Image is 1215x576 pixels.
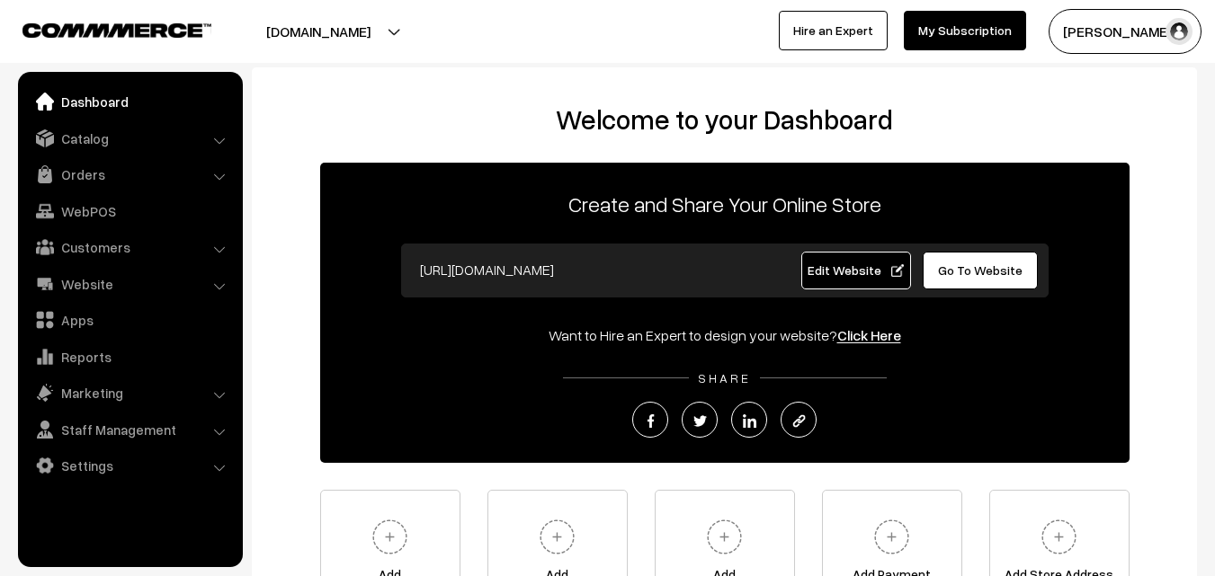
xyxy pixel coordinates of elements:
span: Edit Website [808,262,904,278]
a: Staff Management [22,413,237,446]
img: plus.svg [365,512,415,562]
img: plus.svg [532,512,582,562]
button: [DOMAIN_NAME] [203,9,433,54]
img: user [1166,18,1193,45]
a: Hire an Expert [779,11,888,50]
a: Orders [22,158,237,191]
p: Create and Share Your Online Store [320,188,1130,220]
a: Settings [22,449,237,482]
a: WebPOS [22,195,237,227]
a: Customers [22,231,237,263]
span: SHARE [689,370,760,385]
h2: Welcome to your Dashboard [270,103,1179,136]
div: Want to Hire an Expert to design your website? [320,324,1130,346]
a: Edit Website [801,252,911,289]
a: Click Here [837,326,901,344]
a: COMMMERCE [22,18,180,40]
a: Apps [22,304,237,336]
a: Go To Website [923,252,1039,289]
button: [PERSON_NAME] [1049,9,1202,54]
a: Website [22,268,237,300]
a: Dashboard [22,85,237,118]
a: Marketing [22,377,237,409]
img: plus.svg [867,512,916,562]
a: My Subscription [904,11,1026,50]
img: plus.svg [700,512,749,562]
span: Go To Website [938,262,1023,278]
a: Catalog [22,122,237,155]
a: Reports [22,341,237,373]
img: COMMMERCE [22,23,211,37]
img: plus.svg [1034,512,1084,562]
